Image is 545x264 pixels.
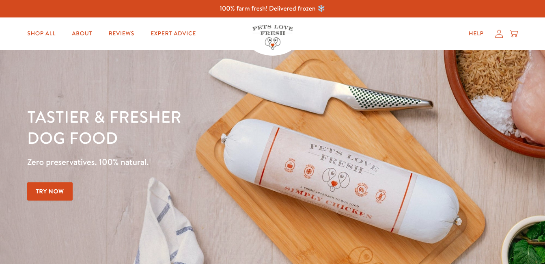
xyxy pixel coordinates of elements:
[102,26,140,42] a: Reviews
[252,25,293,50] img: Pets Love Fresh
[21,26,62,42] a: Shop All
[65,26,99,42] a: About
[462,26,490,42] a: Help
[27,106,354,148] h1: Tastier & fresher dog food
[27,182,73,201] a: Try Now
[144,26,202,42] a: Expert Advice
[27,155,354,169] p: Zero preservatives. 100% natural.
